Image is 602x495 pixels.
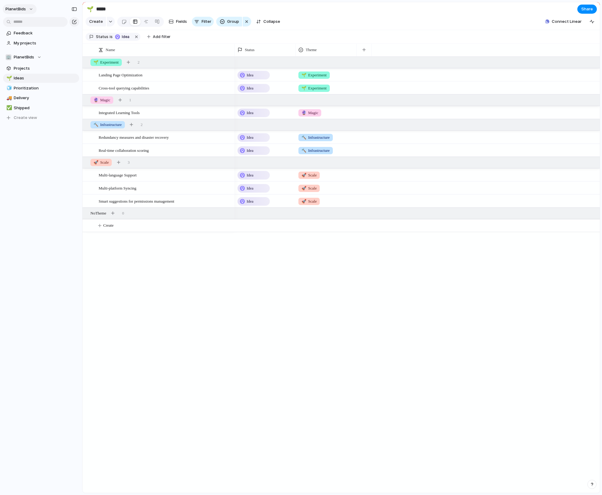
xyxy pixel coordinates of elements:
span: 🔮 [301,110,306,115]
span: Cross-tool querying capabilities [99,84,149,91]
span: PlanetBids [14,54,34,60]
button: Create [86,17,106,26]
a: 🧊Prioritization [3,84,79,93]
button: Connect Linear [543,17,584,26]
span: Experiment [301,72,327,78]
span: 🔨 [93,122,98,127]
span: Redundancy measures and disaster recovery [99,134,169,141]
span: Magic [301,110,318,116]
button: 🌱 [5,75,12,81]
span: Idea [122,34,131,40]
span: Scale [301,185,317,191]
button: is [108,33,114,40]
span: 0 [122,210,124,216]
a: 🌱Ideas [3,74,79,83]
span: Smart suggestions for permissions management [99,197,174,204]
button: Group [216,17,242,26]
span: Infrastructure [93,122,122,128]
span: 1 [129,97,131,103]
button: 🚚 [5,95,12,101]
span: 3 [128,159,130,166]
span: My projects [14,40,77,46]
a: Projects [3,64,79,73]
div: 🌱 [87,5,93,13]
span: Idea [247,72,253,78]
span: Scale [301,172,317,178]
span: 2 [141,122,143,128]
span: Idea [247,185,253,191]
button: Create view [3,113,79,122]
a: My projects [3,39,79,48]
span: 🔮 [93,98,98,102]
span: Group [227,19,239,25]
span: Create [89,19,103,25]
span: PlanetBids [5,6,26,12]
button: ✅ [5,105,12,111]
span: Idea [247,85,253,91]
span: Scale [93,159,109,166]
span: 🔨 [301,135,306,140]
span: Ideas [14,75,77,81]
span: Idea [247,110,253,116]
span: 🚀 [301,186,306,190]
div: 🏢 [5,54,12,60]
span: Idea [247,134,253,141]
span: Real-time collaboration scoring [99,147,149,154]
div: 🧊 [6,85,11,92]
div: 🚚 [6,95,11,102]
span: 🚀 [301,173,306,177]
span: 🌱 [301,73,306,77]
span: Shipped [14,105,77,111]
button: 🧊 [5,85,12,91]
span: Fields [176,19,187,25]
span: Integrated Learning Tools [99,109,140,116]
button: 🌱 [85,4,95,14]
span: No Theme [90,210,106,216]
button: Fields [166,17,189,26]
span: Scale [301,198,317,204]
a: 🚚Delivery [3,93,79,103]
button: Idea [113,33,132,40]
span: Theme [306,47,317,53]
span: Idea [247,148,253,154]
span: Infrastructure [301,134,330,141]
span: Collapse [263,19,280,25]
button: 🏢PlanetBids [3,53,79,62]
span: Filter [202,19,211,25]
span: is [110,34,113,40]
span: Idea [247,172,253,178]
span: 🔨 [301,148,306,153]
div: ✅ [6,104,11,111]
button: Filter [192,17,214,26]
span: Status [245,47,255,53]
span: Magic [93,97,110,103]
span: Infrastructure [301,148,330,154]
span: Delivery [14,95,77,101]
button: Share [577,5,597,14]
span: Multi-platform Syncing [99,184,136,191]
a: Feedback [3,29,79,38]
span: Landing Page Optimization [99,71,143,78]
span: Create [103,222,114,228]
button: Collapse [254,17,283,26]
span: Connect Linear [552,19,582,25]
span: 🚀 [93,160,98,165]
span: Name [106,47,115,53]
span: Multi-language Support [99,171,137,178]
span: Share [581,6,593,12]
span: 🌱 [301,86,306,90]
span: Create view [14,115,37,121]
span: Add filter [153,34,171,40]
span: Idea [247,198,253,204]
span: Prioritization [14,85,77,91]
span: Feedback [14,30,77,36]
span: 🚀 [301,199,306,204]
button: PlanetBids [3,4,37,14]
button: Add filter [143,33,174,41]
div: 🌱 [6,75,11,82]
a: ✅Shipped [3,103,79,113]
